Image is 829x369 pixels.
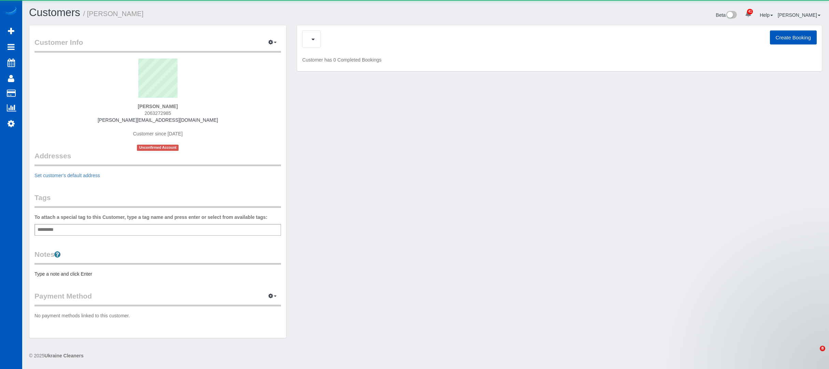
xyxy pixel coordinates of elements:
legend: Tags [34,193,281,208]
strong: [PERSON_NAME] [138,104,178,109]
legend: Notes [34,249,281,265]
div: © 2025 [29,352,822,359]
small: / [PERSON_NAME] [83,10,144,17]
button: Create Booking [770,30,817,45]
span: 8 [820,346,825,351]
pre: Type a note and click Enter [34,271,281,277]
span: 2063272985 [144,110,171,116]
a: [PERSON_NAME][EMAIL_ADDRESS][DOMAIN_NAME] [98,117,218,123]
img: Automaid Logo [4,7,18,16]
a: Customers [29,6,80,18]
a: [PERSON_NAME] [778,12,820,18]
a: Help [760,12,773,18]
strong: Ukraine Cleaners [44,353,83,358]
label: To attach a special tag to this Customer, type a tag name and press enter or select from availabl... [34,214,267,221]
a: Set customer's default address [34,173,100,178]
p: No payment methods linked to this customer. [34,312,281,319]
legend: Payment Method [34,291,281,306]
legend: Customer Info [34,37,281,53]
span: Unconfirmed Account [137,145,179,150]
iframe: Intercom live chat [806,346,822,362]
span: 41 [747,9,753,14]
a: Beta [716,12,737,18]
a: 41 [742,7,755,22]
span: Customer since [DATE] [133,131,183,136]
p: Customer has 0 Completed Bookings [302,56,817,63]
img: New interface [726,11,737,20]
